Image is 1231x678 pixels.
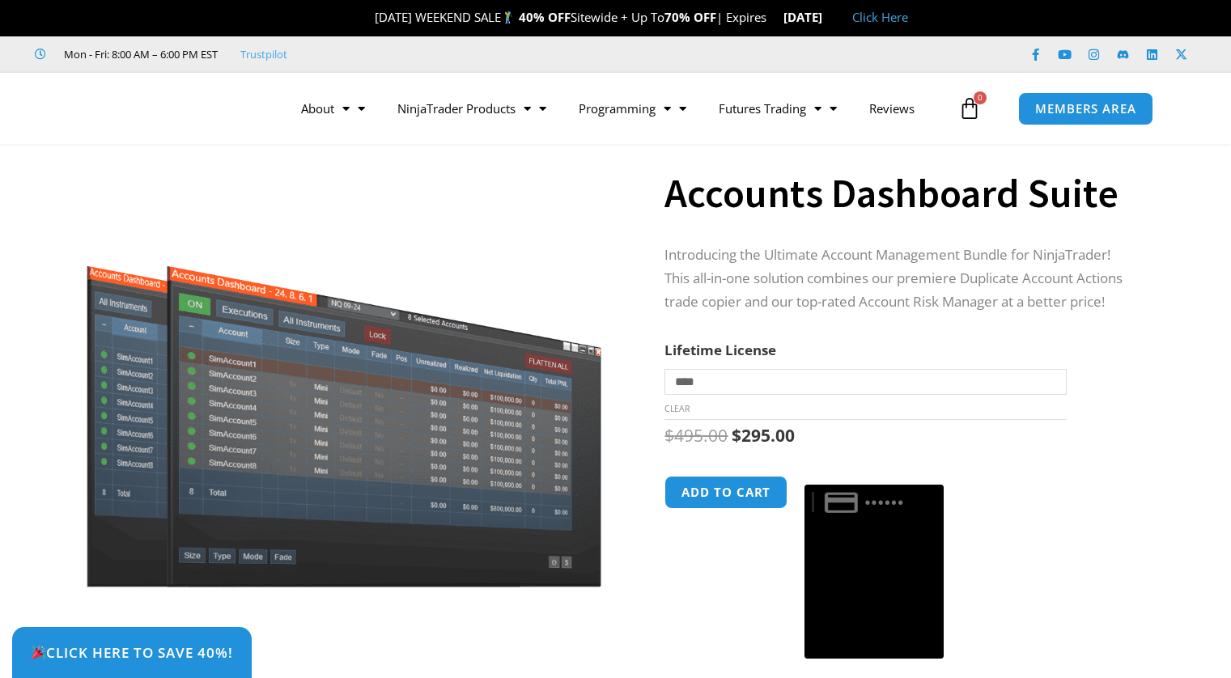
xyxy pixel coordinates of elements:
img: 🎉 [362,11,374,23]
strong: 70% OFF [664,9,716,25]
a: MEMBERS AREA [1018,92,1153,125]
a: Trustpilot [240,44,287,64]
a: Programming [562,90,703,127]
bdi: 295.00 [732,424,795,447]
button: Buy with GPay [804,485,944,659]
span: $ [664,424,674,447]
span: 0 [974,91,987,104]
a: Reviews [853,90,931,127]
span: Click Here to save 40%! [31,646,233,659]
span: MEMBERS AREA [1035,103,1136,115]
img: 🏌️‍♂️ [502,11,514,23]
strong: [DATE] [783,9,836,25]
strong: 40% OFF [519,9,571,25]
iframe: Secure payment input frame [801,473,947,475]
img: 🏭 [823,11,835,23]
span: Mon - Fri: 8:00 AM – 6:00 PM EST [60,44,218,64]
img: Screenshot 2024-08-26 155710eeeee [84,172,605,587]
img: ⌛ [767,11,779,23]
button: Add to cart [664,476,787,509]
a: NinjaTrader Products [381,90,562,127]
label: Lifetime License [664,341,776,359]
a: Clear options [664,403,690,414]
nav: Menu [285,90,954,127]
span: $ [732,424,741,447]
p: Introducing the Ultimate Account Management Bundle for NinjaTrader! This all-in-one solution comb... [664,244,1137,314]
span: [DATE] WEEKEND SALE Sitewide + Up To | Expires [358,9,783,25]
text: •••••• [866,494,906,511]
h1: Accounts Dashboard Suite [664,165,1137,222]
a: About [285,90,381,127]
img: LogoAI | Affordable Indicators – NinjaTrader [60,79,234,138]
bdi: 495.00 [664,424,728,447]
a: Click Here [852,9,908,25]
a: 0 [934,85,1005,132]
a: Futures Trading [703,90,853,127]
img: 🎉 [32,646,45,659]
a: 🎉Click Here to save 40%! [12,627,252,678]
